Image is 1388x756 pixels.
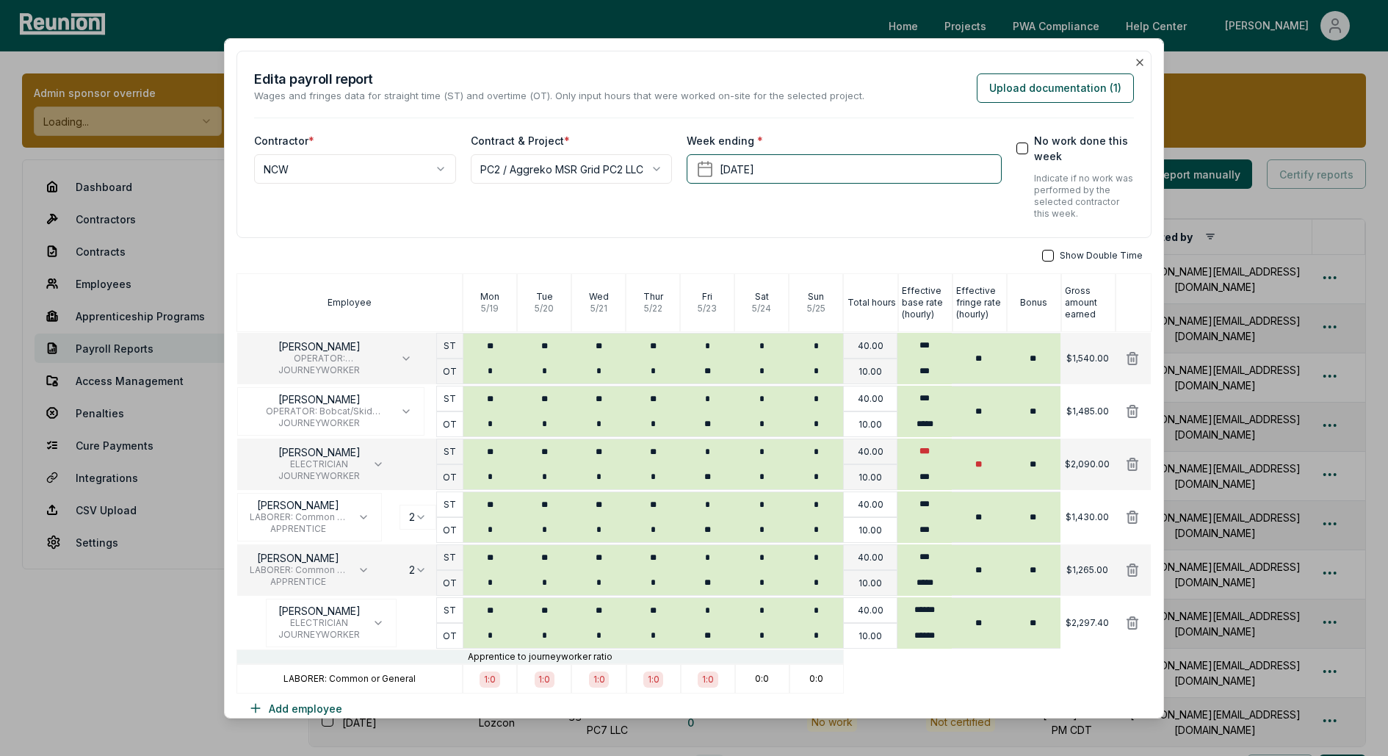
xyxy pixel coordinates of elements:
p: 10.00 [859,419,882,431]
p: Total hours [847,297,896,309]
p: Mon [480,291,499,303]
button: [DATE] [687,154,1001,184]
span: ELECTRICIAN [278,458,361,470]
p: [PERSON_NAME] [250,552,346,564]
p: ST [444,605,456,616]
p: $1,540.00 [1066,353,1109,364]
p: Fri [702,291,712,303]
p: Effective fringe rate (hourly) [956,285,1006,320]
p: 10.00 [859,525,882,536]
span: LABORER: Common or General [250,511,346,523]
p: Effective base rate (hourly) [902,285,952,320]
span: ELECTRICIAN [278,617,361,629]
p: Wages and fringes data for straight time (ST) and overtime (OT). Only input hours that were worke... [254,88,864,103]
label: Contract & Project [471,133,570,148]
span: JOURNEYWORKER [278,470,361,482]
p: 40.00 [858,393,883,405]
p: 40.00 [858,446,883,458]
p: 1:0 [648,674,659,685]
p: [PERSON_NAME] [250,394,388,406]
p: [PERSON_NAME] [278,447,361,458]
p: ST [444,340,456,352]
span: APPRENTICE [250,576,346,588]
span: JOURNEYWORKER [278,629,361,641]
p: Apprentice to journeyworker ratio [468,651,612,663]
p: 5 / 23 [698,303,717,314]
p: 5 / 21 [590,303,607,314]
p: 0:0 [755,673,769,685]
p: 0:0 [809,673,823,685]
p: OT [443,525,457,536]
p: ST [444,446,456,458]
span: OPERATOR: Backhoe/Excavator/Trackhoe [250,353,388,364]
p: ST [444,393,456,405]
button: Upload documentation (1) [977,73,1134,102]
p: $1,430.00 [1066,511,1109,523]
p: 40.00 [858,605,883,616]
p: OT [443,419,457,431]
p: [PERSON_NAME] [278,605,361,617]
p: $1,265.00 [1066,564,1108,576]
span: LABORER: Common or General [250,564,346,576]
p: 1:0 [538,674,550,685]
p: Sat [755,291,769,303]
p: OT [443,472,457,483]
h2: Edit a payroll report [254,68,864,88]
p: $2,090.00 [1065,458,1110,470]
p: 10.00 [859,366,882,378]
p: 10.00 [859,630,882,642]
p: Indicate if no work was performed by the selected contractor this week. [1034,173,1134,220]
span: APPRENTICE [250,523,346,535]
p: 1:0 [484,674,496,685]
p: ST [444,552,456,564]
label: No work done this week [1034,133,1134,164]
p: Thur [643,291,663,303]
button: Add employee [236,694,354,723]
p: Gross amount earned [1065,285,1115,320]
p: 10.00 [859,472,882,483]
p: 10.00 [859,577,882,589]
p: 5 / 22 [644,303,662,314]
p: 5 / 20 [535,303,554,314]
p: 40.00 [858,499,883,511]
p: OT [443,366,457,378]
p: Employee [328,297,372,309]
p: Bonus [1020,297,1047,309]
p: 40.00 [858,552,883,564]
p: 5 / 19 [481,303,499,314]
p: Tue [536,291,553,303]
p: LABORER: Common or General [283,673,416,685]
label: Week ending [687,133,763,148]
p: [PERSON_NAME] [250,500,346,511]
p: $1,485.00 [1066,406,1109,417]
p: OT [443,630,457,642]
p: ST [444,499,456,511]
span: OPERATOR: Bobcat/Skid Steer/Skid Loader [250,406,388,417]
span: Show Double Time [1060,250,1143,262]
label: Contractor [254,133,314,148]
p: 40.00 [858,340,883,352]
span: JOURNEYWORKER [250,364,388,376]
p: 5 / 25 [807,303,825,314]
p: 1:0 [593,674,605,685]
span: JOURNEYWORKER [250,417,388,429]
p: 1:0 [702,674,714,685]
p: $2,297.40 [1066,617,1109,629]
p: [PERSON_NAME] [250,341,388,353]
p: OT [443,577,457,589]
p: Sun [808,291,824,303]
p: Wed [589,291,609,303]
p: 5 / 24 [752,303,771,314]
